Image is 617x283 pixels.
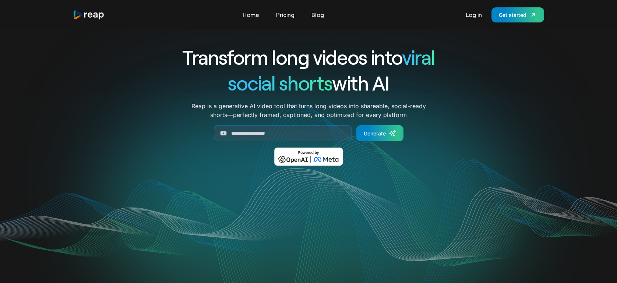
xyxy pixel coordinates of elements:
a: Blog [308,9,328,21]
img: reap logo [73,10,105,20]
a: Generate [356,125,403,141]
a: Pricing [272,9,298,21]
a: Home [239,9,263,21]
a: Get started [491,7,544,22]
span: viral [402,45,435,69]
h1: Transform long videos into [155,44,462,70]
div: Generate [364,130,386,137]
a: home [73,10,105,20]
p: Reap is a generative AI video tool that turns long videos into shareable, social-ready shorts—per... [191,102,426,119]
div: Get started [499,11,526,19]
h1: with AI [155,70,462,96]
span: social shorts [228,71,332,95]
form: Generate Form [155,125,462,141]
a: Log in [462,9,486,21]
img: Powered by OpenAI & Meta [274,148,343,166]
